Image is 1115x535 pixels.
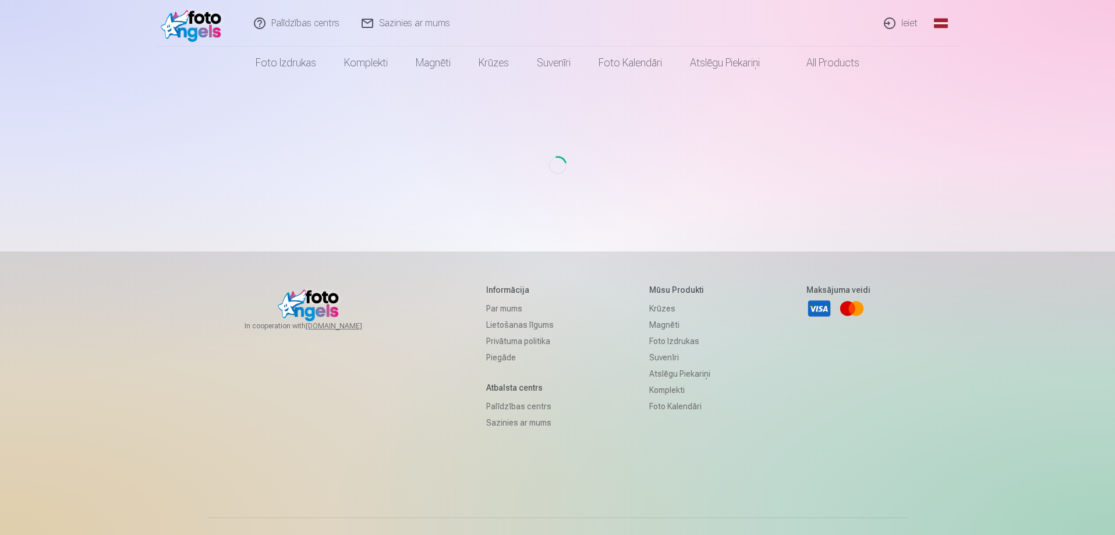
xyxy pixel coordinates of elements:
a: Atslēgu piekariņi [676,47,774,79]
a: Suvenīri [523,47,585,79]
a: All products [774,47,873,79]
h5: Atbalsta centrs [486,382,554,394]
a: Foto izdrukas [242,47,330,79]
a: Atslēgu piekariņi [649,366,710,382]
a: Par mums [486,300,554,317]
a: Krūzes [649,300,710,317]
a: Suvenīri [649,349,710,366]
a: Komplekti [330,47,402,79]
h5: Informācija [486,284,554,296]
a: Piegāde [486,349,554,366]
a: Lietošanas līgums [486,317,554,333]
h5: Mūsu produkti [649,284,710,296]
a: Magnēti [649,317,710,333]
a: [DOMAIN_NAME] [306,321,390,331]
h5: Maksājuma veidi [806,284,870,296]
a: Visa [806,296,832,321]
a: Magnēti [402,47,465,79]
a: Krūzes [465,47,523,79]
a: Komplekti [649,382,710,398]
img: /fa1 [161,5,228,42]
span: In cooperation with [245,321,390,331]
a: Sazinies ar mums [486,414,554,431]
a: Foto kalendāri [649,398,710,414]
a: Mastercard [839,296,865,321]
a: Foto izdrukas [649,333,710,349]
a: Privātuma politika [486,333,554,349]
a: Foto kalendāri [585,47,676,79]
a: Palīdzības centrs [486,398,554,414]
